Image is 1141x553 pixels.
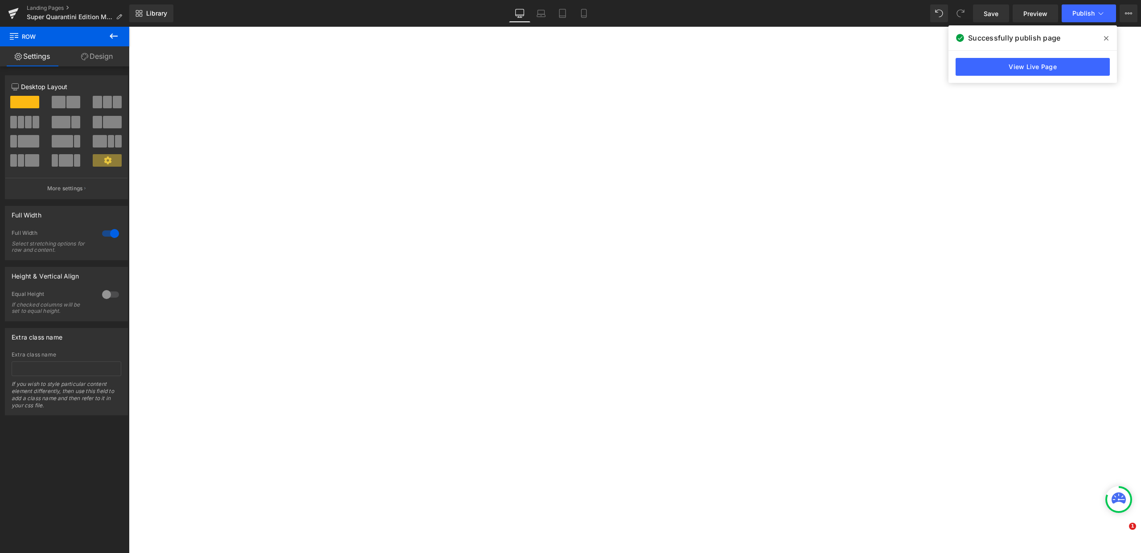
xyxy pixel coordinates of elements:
[12,206,41,219] div: Full Width
[968,33,1060,43] span: Successfully publish page
[27,13,112,20] span: Super Quarantini Edition Meta EA External Bestätigungsseite
[27,4,129,12] a: Landing Pages
[1111,523,1132,544] iframe: Intercom live chat
[12,229,93,239] div: Full Width
[12,302,92,314] div: If checked columns will be set to equal height.
[552,4,573,22] a: Tablet
[1062,4,1116,22] button: Publish
[930,4,948,22] button: Undo
[530,4,552,22] a: Laptop
[12,291,93,300] div: Equal Height
[12,328,62,341] div: Extra class name
[1120,4,1137,22] button: More
[12,352,121,358] div: Extra class name
[984,9,998,18] span: Save
[146,9,167,17] span: Library
[956,58,1110,76] a: View Live Page
[12,381,121,415] div: If you wish to style particular content element differently, then use this field to add a class n...
[1013,4,1058,22] a: Preview
[1072,10,1095,17] span: Publish
[65,46,129,66] a: Design
[1129,523,1136,530] span: 1
[1023,9,1047,18] span: Preview
[573,4,595,22] a: Mobile
[952,4,969,22] button: Redo
[12,241,92,253] div: Select stretching options for row and content.
[12,267,79,280] div: Height & Vertical Align
[9,27,98,46] span: Row
[509,4,530,22] a: Desktop
[129,4,173,22] a: New Library
[12,82,121,91] p: Desktop Layout
[5,178,127,199] button: More settings
[47,184,83,193] p: More settings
